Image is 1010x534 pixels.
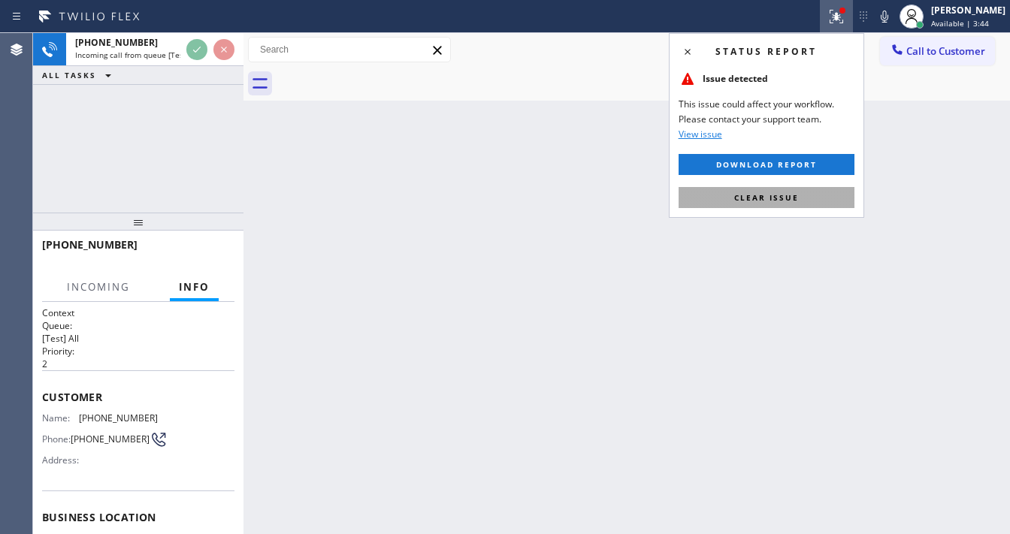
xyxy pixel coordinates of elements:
[58,273,139,302] button: Incoming
[186,39,207,60] button: Accept
[42,345,234,358] h2: Priority:
[874,6,895,27] button: Mute
[42,319,234,332] h2: Queue:
[249,38,450,62] input: Search
[931,18,989,29] span: Available | 3:44
[42,390,234,404] span: Customer
[67,280,130,294] span: Incoming
[79,412,158,424] span: [PHONE_NUMBER]
[906,44,985,58] span: Call to Customer
[42,237,138,252] span: [PHONE_NUMBER]
[42,433,71,445] span: Phone:
[71,433,150,445] span: [PHONE_NUMBER]
[42,306,234,319] h1: Context
[75,50,200,60] span: Incoming call from queue [Test] All
[42,412,79,424] span: Name:
[42,358,234,370] p: 2
[931,4,1005,17] div: [PERSON_NAME]
[42,70,96,80] span: ALL TASKS
[33,66,126,84] button: ALL TASKS
[179,280,210,294] span: Info
[170,273,219,302] button: Info
[213,39,234,60] button: Reject
[75,36,158,49] span: [PHONE_NUMBER]
[42,332,234,345] p: [Test] All
[880,37,995,65] button: Call to Customer
[42,510,234,524] span: Business location
[42,454,82,466] span: Address:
